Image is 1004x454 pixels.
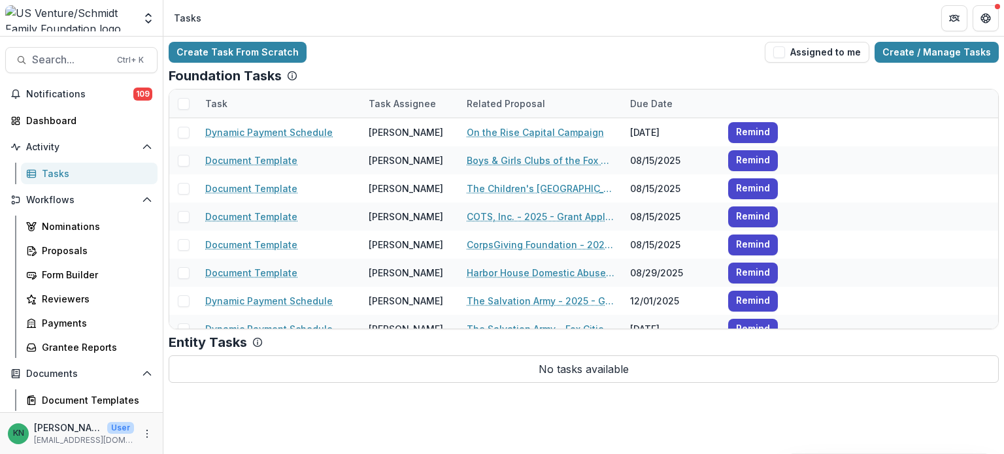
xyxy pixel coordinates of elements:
div: Reviewers [42,292,147,306]
div: 08/15/2025 [622,203,720,231]
div: Due Date [622,89,720,118]
span: Search... [32,54,109,66]
a: Document Templates [21,389,158,411]
button: Remind [728,291,778,312]
div: Grantee Reports [42,340,147,354]
div: Task [197,89,361,118]
div: Nominations [42,219,147,233]
a: Create / Manage Tasks [875,42,999,63]
p: Entity Tasks [169,334,247,350]
div: [PERSON_NAME] [369,154,443,167]
button: Open Workflows [5,189,158,210]
div: Task Assignee [361,89,459,118]
a: Dynamic Payment Schedule [205,294,333,308]
button: Assigned to me [765,42,869,63]
button: Remind [728,235,778,255]
div: [PERSON_NAME] [369,266,443,280]
div: Related Proposal [459,89,622,118]
a: Tasks [21,163,158,184]
div: 08/29/2025 [622,259,720,287]
a: Document Template [205,182,297,195]
div: Due Date [622,97,680,110]
div: [PERSON_NAME] [369,182,443,195]
a: Boys & Girls Clubs of the Fox Valley - 2025 - Grant Application [467,154,614,167]
a: Document Template [205,154,297,167]
div: Task Assignee [361,97,444,110]
div: Payments [42,316,147,330]
button: Open Documents [5,363,158,384]
button: Notifications109 [5,84,158,105]
p: Foundation Tasks [169,68,282,84]
nav: breadcrumb [169,8,207,27]
p: [PERSON_NAME] [34,421,102,434]
a: The Children's [GEOGRAPHIC_DATA] - 2025 - Grant Application [467,182,614,195]
button: Remind [728,319,778,340]
div: [PERSON_NAME] [369,125,443,139]
button: Get Help [973,5,999,31]
div: 08/15/2025 [622,231,720,259]
a: Document Template [205,210,297,223]
a: The Salvation Army - 2025 - Grant Application [467,294,614,308]
div: Task [197,97,235,110]
div: [PERSON_NAME] [369,210,443,223]
button: Open Activity [5,137,158,157]
span: 109 [133,88,152,101]
span: Notifications [26,89,133,100]
button: Remind [728,150,778,171]
button: Remind [728,206,778,227]
a: Form Builder [21,264,158,285]
a: Dynamic Payment Schedule [205,125,333,139]
div: Proposals [42,244,147,257]
div: 12/01/2025 [622,287,720,315]
span: Workflows [26,195,137,206]
button: Partners [941,5,967,31]
a: COTS, Inc. - 2025 - Grant Application [467,210,614,223]
button: Remind [728,122,778,143]
a: CorpsGiving Foundation - 2025 - Grant Application [467,238,614,251]
div: 08/15/2025 [622,146,720,174]
div: [PERSON_NAME] [369,294,443,308]
span: Documents [26,368,137,380]
div: 08/15/2025 [622,174,720,203]
div: Tasks [174,11,201,25]
div: Katrina Nelson [13,429,24,438]
a: On the Rise Capital Campaign [467,125,604,139]
p: [EMAIL_ADDRESS][DOMAIN_NAME] [34,434,134,446]
a: Reviewers [21,288,158,310]
a: Nominations [21,216,158,237]
div: [DATE] [622,118,720,146]
a: Proposals [21,240,158,261]
button: More [139,426,155,442]
div: Related Proposal [459,97,553,110]
div: Form Builder [42,268,147,282]
div: Document Templates [42,393,147,407]
a: Dynamic Payment Schedule [205,322,333,336]
a: Grantee Reports [21,336,158,358]
div: Ctrl + K [114,53,146,67]
a: Document Template [205,266,297,280]
a: Dashboard [5,110,158,131]
div: [DATE] [622,315,720,343]
button: Search... [5,47,158,73]
p: No tasks available [169,355,999,383]
button: Remind [728,178,778,199]
img: US Venture/Schmidt Family Foundation logo [5,5,134,31]
button: Open entity switcher [139,5,158,31]
div: [PERSON_NAME] [369,238,443,251]
div: [PERSON_NAME] [369,322,443,336]
a: Document Template [205,238,297,251]
a: The Salvation Army - Fox Cities - Red Kettle Match Day [467,322,614,336]
div: Dashboard [26,114,147,127]
p: User [107,422,134,434]
span: Activity [26,142,137,153]
a: Harbor House Domestic Abuse Programs, Inc. - 2025 - Grant Application [467,266,614,280]
a: Payments [21,312,158,334]
div: Tasks [42,167,147,180]
button: Remind [728,263,778,284]
a: Create Task From Scratch [169,42,307,63]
